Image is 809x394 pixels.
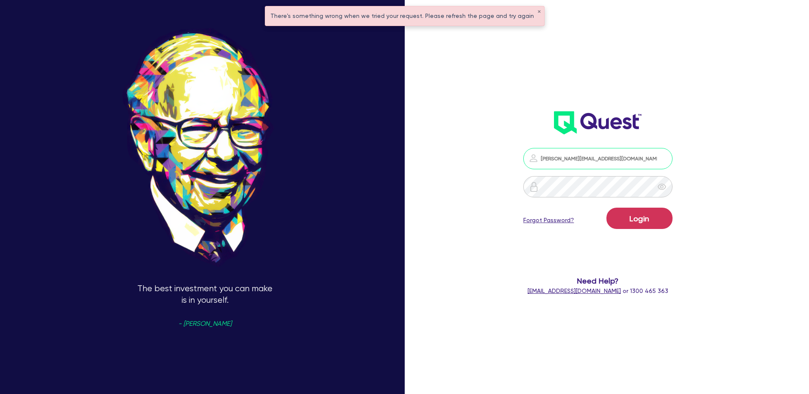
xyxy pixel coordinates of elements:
input: Email address [523,148,673,169]
span: Need Help? [490,275,706,287]
img: icon-password [529,182,539,192]
button: Login [606,208,673,229]
img: wH2k97JdezQIQAAAABJRU5ErkJggg== [554,111,641,134]
span: eye [658,183,666,191]
button: ✕ [537,10,541,14]
a: [EMAIL_ADDRESS][DOMAIN_NAME] [528,287,621,294]
span: - [PERSON_NAME] [178,321,232,327]
div: There's something wrong when we tried your request. Please refresh the page and try again [265,6,544,26]
span: or 1300 465 363 [528,287,668,294]
img: icon-password [528,153,539,163]
a: Forgot Password? [523,216,574,225]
